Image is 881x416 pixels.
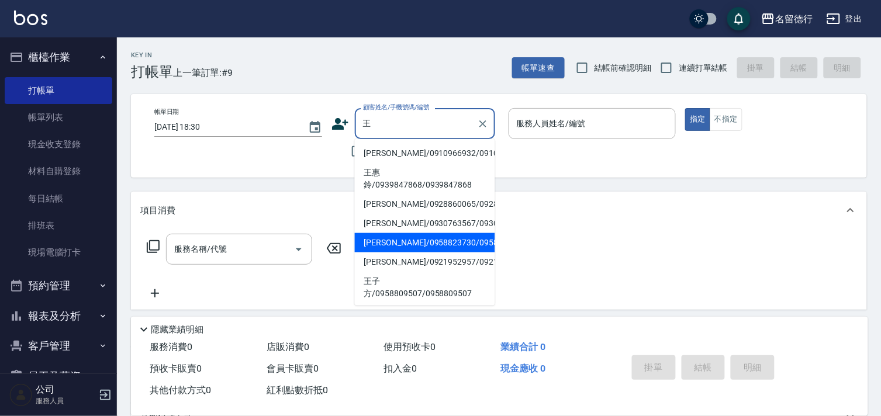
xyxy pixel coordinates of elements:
span: 服務消費 0 [150,341,192,352]
a: 打帳單 [5,77,112,104]
button: save [727,7,751,30]
h2: Key In [131,51,173,59]
img: Logo [14,11,47,25]
div: 項目消費 [131,192,867,229]
button: 不指定 [710,108,742,131]
li: 王惠鈴/0939847868/0939847868 [355,163,495,195]
label: 帳單日期 [154,108,179,116]
span: 現金應收 0 [500,363,545,374]
span: 上一筆訂單:#9 [173,65,233,80]
span: 業績合計 0 [500,341,545,352]
img: Person [9,383,33,407]
div: 名留德行 [775,12,813,26]
li: [PERSON_NAME]/0910966932/0910966932 [355,144,495,163]
a: 排班表 [5,212,112,239]
a: 現場電腦打卡 [5,239,112,266]
span: 預收卡販賣 0 [150,363,202,374]
li: [PERSON_NAME]/0928860065/0928860065 [355,195,495,214]
span: 店販消費 0 [267,341,309,352]
span: 結帳前確認明細 [595,62,652,74]
p: 服務人員 [36,396,95,406]
li: [PERSON_NAME]/0958823730/0958823730 [355,233,495,252]
input: YYYY/MM/DD hh:mm [154,117,296,137]
a: 帳單列表 [5,104,112,131]
li: [PERSON_NAME]/0921952957/0921952957 [355,252,495,272]
li: 王子方/0958809507/0958809507 [355,272,495,303]
button: 報表及分析 [5,301,112,331]
span: 紅利點數折抵 0 [267,384,328,396]
p: 隱藏業績明細 [151,324,203,336]
a: 現金收支登錄 [5,131,112,158]
a: 材料自購登錄 [5,158,112,185]
button: Open [289,240,308,259]
button: 指定 [685,108,710,131]
button: 櫃檯作業 [5,42,112,72]
button: Clear [475,116,491,132]
span: 會員卡販賣 0 [267,363,319,374]
button: 員工及薪資 [5,361,112,391]
span: 其他付款方式 0 [150,384,211,396]
button: 帳單速查 [512,57,565,79]
span: 扣入金 0 [384,363,417,374]
label: 顧客姓名/手機號碼/編號 [363,103,430,112]
h5: 公司 [36,384,95,396]
button: Choose date, selected date is 2025-09-15 [301,113,329,141]
button: 名留德行 [756,7,817,31]
li: [PERSON_NAME]/0932352503/0932352503 [355,303,495,323]
span: 使用預收卡 0 [384,341,436,352]
button: 客戶管理 [5,331,112,361]
button: 登出 [822,8,867,30]
li: [PERSON_NAME]/0930763567/0930763567 [355,214,495,233]
h3: 打帳單 [131,64,173,80]
a: 每日結帳 [5,185,112,212]
span: 連續打單結帳 [679,62,728,74]
button: 預約管理 [5,271,112,301]
p: 項目消費 [140,204,175,217]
